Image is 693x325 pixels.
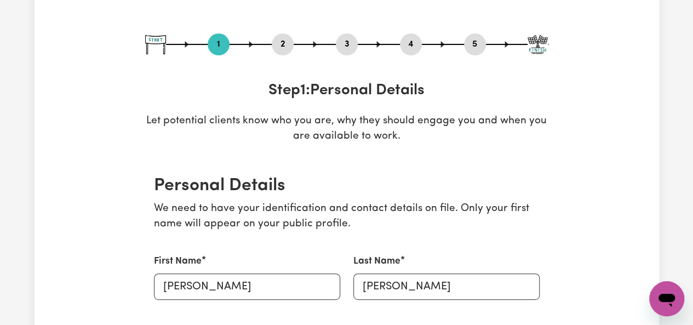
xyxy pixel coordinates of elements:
button: Go to step 2 [272,37,294,52]
p: We need to have your identification and contact details on file. Only your first name will appear... [154,201,540,233]
h3: Step 1 : Personal Details [145,82,548,100]
button: Go to step 1 [208,37,230,52]
h2: Personal Details [154,175,540,196]
button: Go to step 3 [336,37,358,52]
p: Let potential clients know who you are, why they should engage you and when you are available to ... [145,113,548,145]
iframe: Button to launch messaging window [649,281,684,316]
label: First Name [154,254,202,269]
button: Go to step 4 [400,37,422,52]
label: Last Name [353,254,400,269]
button: Go to step 5 [464,37,486,52]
